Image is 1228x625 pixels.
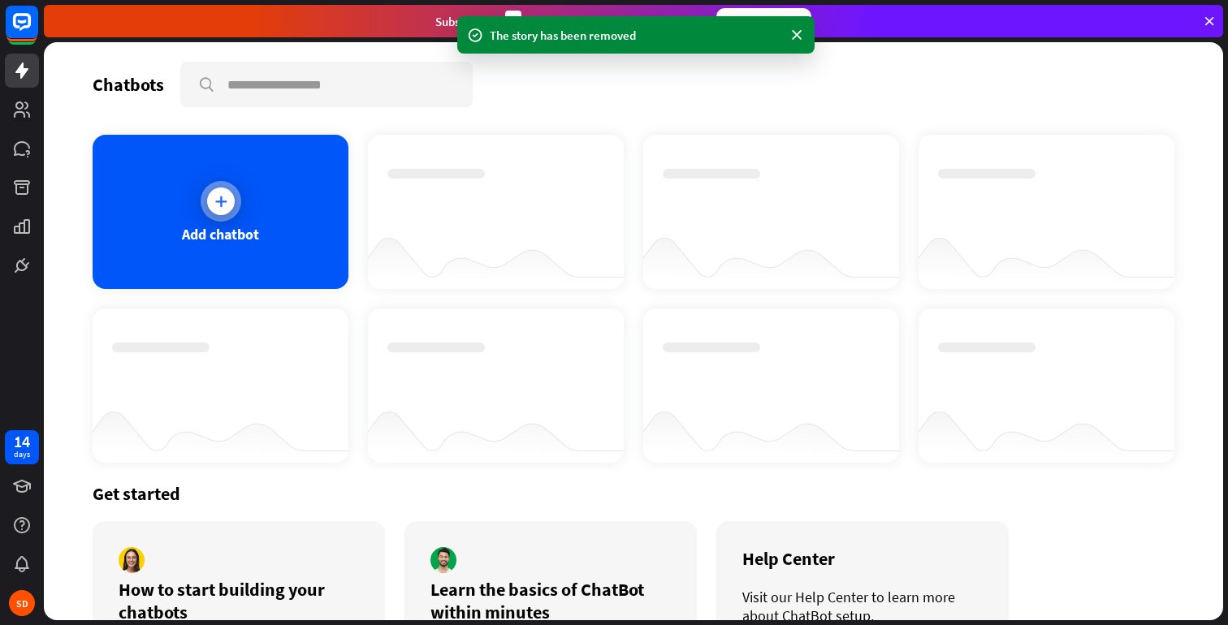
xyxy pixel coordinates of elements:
div: Learn the basics of ChatBot within minutes [430,578,671,623]
div: How to start building your chatbots [119,578,359,623]
div: Subscribe now [716,8,811,34]
div: Subscribe in days to get your first month for $1 [435,11,703,32]
button: Open LiveChat chat widget [13,6,62,55]
div: 14 [14,434,30,449]
div: Help Center [742,547,983,570]
div: Chatbots [93,73,164,96]
a: 14 days [5,430,39,464]
div: Get started [93,482,1174,505]
div: The story has been removed [490,27,782,44]
div: Visit our Help Center to learn more about ChatBot setup. [742,588,983,625]
img: author [430,547,456,573]
div: Add chatbot [182,225,259,244]
div: days [14,449,30,460]
img: author [119,547,145,573]
div: SD [9,590,35,616]
div: 3 [505,11,521,32]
